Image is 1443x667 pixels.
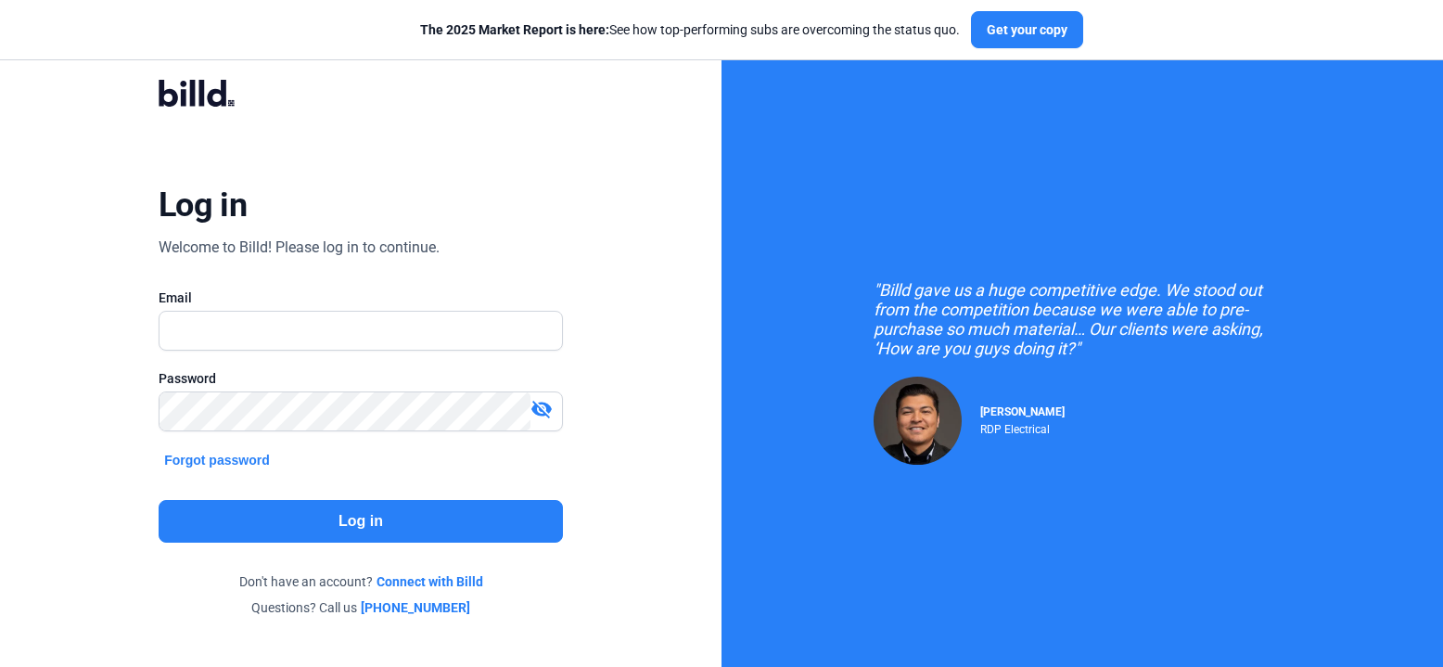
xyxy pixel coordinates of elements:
[159,237,440,259] div: Welcome to Billd! Please log in to continue.
[530,398,553,420] mat-icon: visibility_off
[420,22,609,37] span: The 2025 Market Report is here:
[980,418,1065,436] div: RDP Electrical
[420,20,960,39] div: See how top-performing subs are overcoming the status quo.
[971,11,1083,48] button: Get your copy
[159,598,563,617] div: Questions? Call us
[159,289,563,307] div: Email
[874,280,1291,358] div: "Billd gave us a huge competitive edge. We stood out from the competition because we were able to...
[874,377,962,465] img: Raul Pacheco
[159,369,563,388] div: Password
[159,572,563,591] div: Don't have an account?
[377,572,483,591] a: Connect with Billd
[159,500,563,543] button: Log in
[980,405,1065,418] span: [PERSON_NAME]
[159,450,275,470] button: Forgot password
[361,598,470,617] a: [PHONE_NUMBER]
[159,185,247,225] div: Log in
